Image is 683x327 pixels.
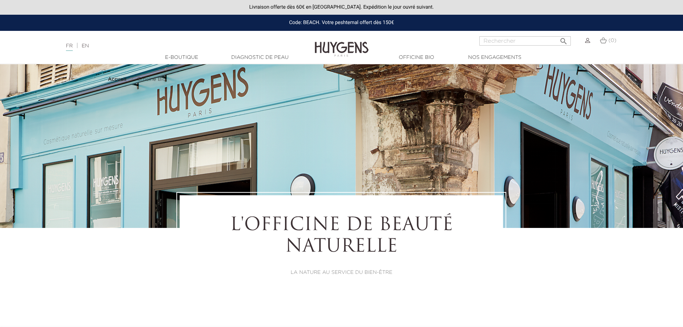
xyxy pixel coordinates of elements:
a: Diagnostic de peau [224,54,296,61]
button:  [557,34,570,44]
a: FR [66,43,73,51]
span: (0) [608,38,616,43]
i:  [559,35,568,43]
a: E-Boutique [146,54,218,61]
a: Accueil [108,76,128,82]
h1: L'OFFICINE DE BEAUTÉ NATURELLE [199,215,483,258]
a: EN [82,43,89,48]
img: Huygens [315,30,369,58]
p: LA NATURE AU SERVICE DU BIEN-ÊTRE [199,269,483,276]
a: Nos engagements [459,54,531,61]
a: Officine Bio [381,54,452,61]
strong: Accueil [108,77,127,82]
span: Officine Bio [137,77,166,82]
a: Officine Bio [137,76,166,82]
div: | [62,42,279,50]
input: Rechercher [479,36,571,46]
